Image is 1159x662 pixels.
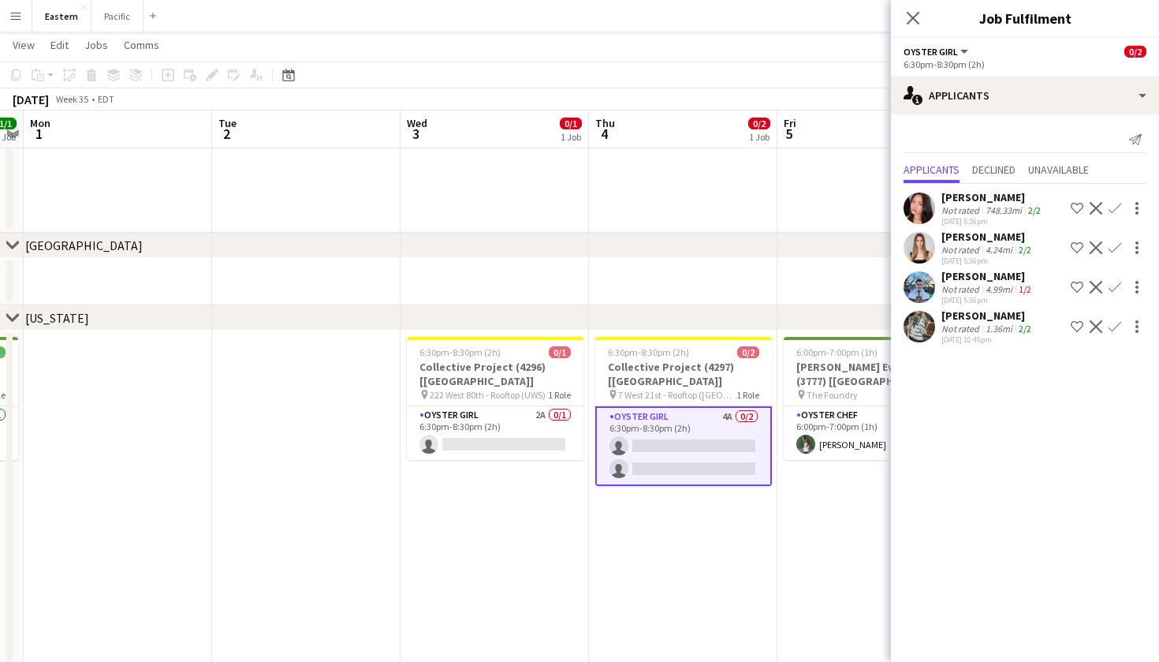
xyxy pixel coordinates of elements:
[98,93,114,105] div: EDT
[737,346,759,358] span: 0/2
[1124,46,1146,58] span: 0/2
[91,1,143,32] button: Pacific
[124,38,159,52] span: Comms
[407,337,583,460] app-job-card: 6:30pm-8:30pm (2h)0/1Collective Project (4296) [[GEOGRAPHIC_DATA]] 222 West 80th - Rooftop (UWS)1...
[593,125,615,143] span: 4
[549,346,571,358] span: 0/1
[941,269,1034,283] div: [PERSON_NAME]
[941,323,982,335] div: Not rated
[941,256,1034,266] div: [DATE] 5:36pm
[78,35,114,55] a: Jobs
[404,125,427,143] span: 3
[595,360,772,388] h3: Collective Project (4297) [[GEOGRAPHIC_DATA]]
[216,125,237,143] span: 2
[44,35,75,55] a: Edit
[1019,244,1031,256] app-skills-label: 2/2
[904,58,1146,70] div: 6:30pm-8:30pm (2h)
[891,77,1159,114] div: Applicants
[595,116,615,130] span: Thu
[736,389,759,401] span: 1 Role
[784,360,960,388] h3: [PERSON_NAME] Events (3777) [[GEOGRAPHIC_DATA]]
[419,346,501,358] span: 6:30pm-8:30pm (2h)
[941,295,1034,305] div: [DATE] 5:36pm
[407,360,583,388] h3: Collective Project (4296) [[GEOGRAPHIC_DATA]]
[6,35,41,55] a: View
[561,131,581,143] div: 1 Job
[796,346,878,358] span: 6:00pm-7:00pm (1h)
[218,116,237,130] span: Tue
[941,309,1034,323] div: [PERSON_NAME]
[117,35,166,55] a: Comms
[407,116,427,130] span: Wed
[784,116,796,130] span: Fri
[972,164,1016,175] span: Declined
[13,92,49,107] div: [DATE]
[1028,204,1041,216] app-skills-label: 2/2
[982,283,1016,295] div: 4.99mi
[982,244,1016,256] div: 4.24mi
[608,346,689,358] span: 6:30pm-8:30pm (2h)
[13,38,35,52] span: View
[941,230,1034,244] div: [PERSON_NAME]
[941,244,982,256] div: Not rated
[618,389,736,401] span: 7 West 21st - Rooftop ([GEOGRAPHIC_DATA])
[904,46,958,58] span: Oyster Girl
[941,216,1044,226] div: [DATE] 5:36pm
[784,406,960,460] app-card-role: Oyster Chef1/16:00pm-7:00pm (1h)[PERSON_NAME]
[807,389,858,401] span: The Foundry
[941,335,1034,345] div: [DATE] 10:45pm
[430,389,546,401] span: 222 West 80th - Rooftop (UWS)
[781,125,796,143] span: 5
[25,310,89,326] div: [US_STATE]
[891,8,1159,28] h3: Job Fulfilment
[904,164,960,175] span: Applicants
[560,118,582,129] span: 0/1
[30,116,50,130] span: Mon
[1019,283,1031,295] app-skills-label: 1/2
[982,323,1016,335] div: 1.36mi
[50,38,69,52] span: Edit
[941,204,982,216] div: Not rated
[407,406,583,460] app-card-role: Oyster Girl2A0/16:30pm-8:30pm (2h)
[982,204,1025,216] div: 748.33mi
[52,93,91,105] span: Week 35
[32,1,91,32] button: Eastern
[941,190,1044,204] div: [PERSON_NAME]
[28,125,50,143] span: 1
[1028,164,1089,175] span: Unavailable
[595,337,772,486] app-job-card: 6:30pm-8:30pm (2h)0/2Collective Project (4297) [[GEOGRAPHIC_DATA]] 7 West 21st - Rooftop ([GEOGRA...
[1019,323,1031,335] app-skills-label: 2/2
[784,337,960,460] app-job-card: 6:00pm-7:00pm (1h)1/1[PERSON_NAME] Events (3777) [[GEOGRAPHIC_DATA]] The Foundry1 RoleOyster Chef...
[84,38,108,52] span: Jobs
[941,283,982,295] div: Not rated
[595,406,772,486] app-card-role: Oyster Girl4A0/26:30pm-8:30pm (2h)
[548,389,571,401] span: 1 Role
[748,118,770,129] span: 0/2
[904,46,971,58] button: Oyster Girl
[749,131,770,143] div: 1 Job
[25,237,143,253] div: [GEOGRAPHIC_DATA]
